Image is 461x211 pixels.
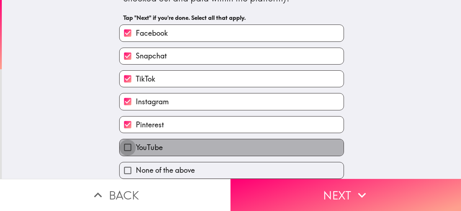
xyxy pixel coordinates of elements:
button: YouTube [120,139,344,155]
span: YouTube [136,142,163,153]
button: Next [230,179,461,211]
span: None of the above [136,165,195,175]
button: Facebook [120,25,344,41]
button: Pinterest [120,117,344,133]
h6: Tap "Next" if you're done. Select all that apply. [123,14,340,22]
button: TikTok [120,71,344,87]
button: None of the above [120,162,344,179]
span: Instagram [136,97,169,107]
button: Instagram [120,93,344,110]
button: Snapchat [120,48,344,64]
span: Pinterest [136,120,164,130]
span: TikTok [136,74,155,84]
span: Facebook [136,28,168,38]
span: Snapchat [136,51,167,61]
